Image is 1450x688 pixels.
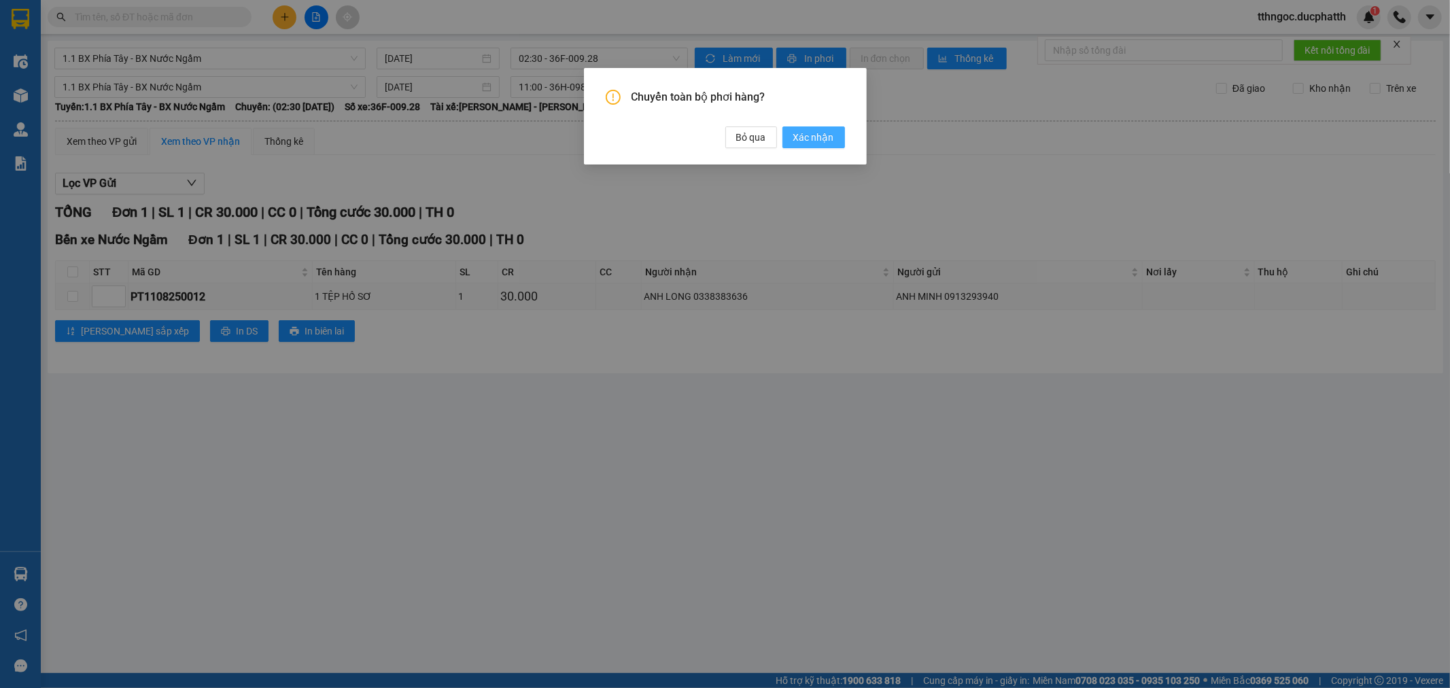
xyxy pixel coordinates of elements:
[782,126,845,148] button: Xác nhận
[606,90,621,105] span: exclamation-circle
[632,90,845,105] span: Chuyển toàn bộ phơi hàng?
[736,130,766,145] span: Bỏ qua
[793,130,834,145] span: Xác nhận
[725,126,777,148] button: Bỏ qua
